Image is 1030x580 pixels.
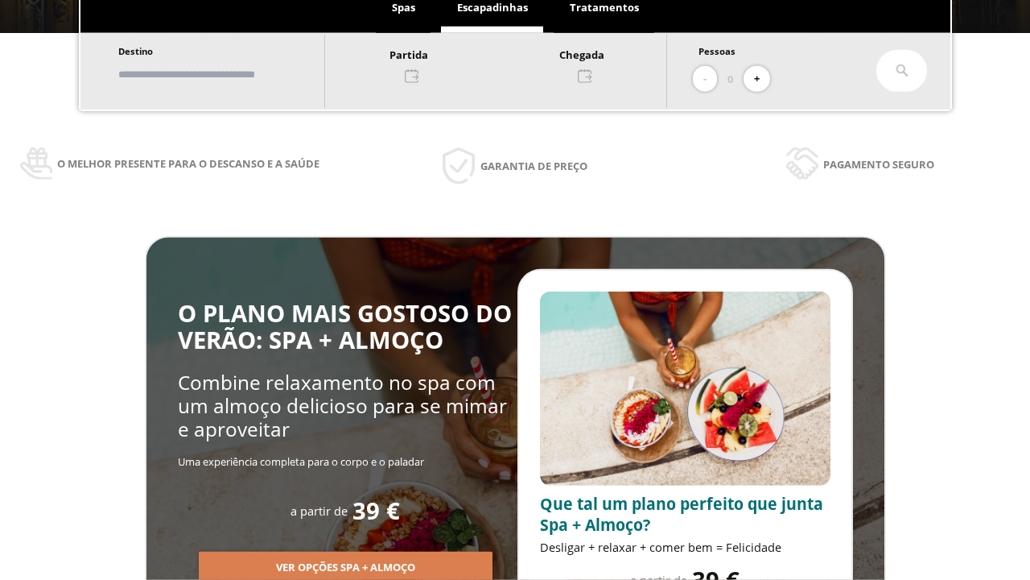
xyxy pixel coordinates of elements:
[480,157,587,175] span: Garantia de preço
[823,155,934,173] span: Pagamento seguro
[178,297,512,356] span: O PLANO MAIS GOSTOSO DO VERÃO: SPA + ALMOÇO
[540,292,830,486] img: promo-sprunch.ElVl7oUD.webp
[352,498,400,524] span: 39 €
[178,369,507,443] span: Combine relaxamento no spa com um almoço delicioso para se mimar e aproveitar
[57,155,319,172] span: O melhor presente para o descanso e a saúde
[178,454,424,469] span: Uma experiência completa para o corpo e o paladar
[693,66,717,93] button: -
[540,493,823,536] span: Que tal um plano perfeito que junta Spa + Almoço?
[744,66,770,93] button: +
[540,539,781,555] span: Desligar + relaxar + comer bem = Felicidade
[118,45,153,57] span: Destino
[276,560,415,576] span: Ver opções Spa + Almoço
[698,45,735,57] span: Pessoas
[727,70,733,88] span: 0
[199,560,492,574] a: Ver opções Spa + Almoço
[290,503,348,519] span: a partir de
